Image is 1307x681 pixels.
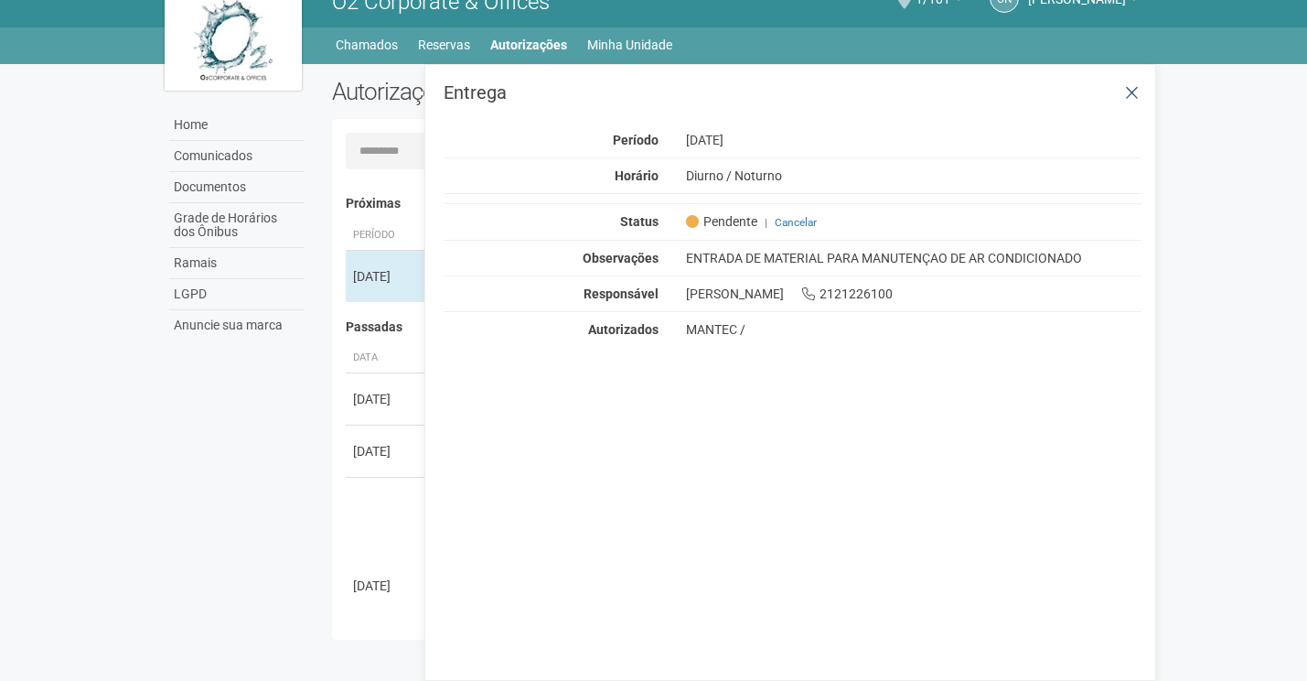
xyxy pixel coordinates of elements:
div: Diurno / Noturno [672,168,1156,184]
div: [DATE] [353,577,421,595]
a: Home [169,110,305,141]
strong: Período [613,133,659,147]
th: Data [346,343,428,373]
a: Autorizações [490,32,567,58]
h2: Autorizações [332,78,723,105]
a: Cancelar [775,216,817,229]
div: MANTEC / [686,321,1142,338]
span: | [765,216,767,229]
strong: Horário [615,168,659,183]
div: ENTRADA DE MATERIAL PARA MANUTENÇAO DE AR CONDICIONADO [672,250,1156,266]
a: Minha Unidade [587,32,672,58]
div: [DATE] [353,390,421,408]
a: Comunicados [169,141,305,172]
div: [DATE] [353,442,421,460]
a: Ramais [169,248,305,279]
th: Período [346,221,428,251]
div: [DATE] [672,132,1156,148]
a: Documentos [169,172,305,203]
div: [PERSON_NAME] 2121226100 [672,286,1156,302]
h4: Próximas [346,197,1130,211]
a: Grade de Horários dos Ônibus [169,203,305,248]
strong: Autorizados [588,322,659,337]
a: Chamados [336,32,398,58]
h4: Passadas [346,320,1130,334]
strong: Observações [583,251,659,265]
h3: Entrega [444,83,1141,102]
a: Reservas [418,32,470,58]
a: Anuncie sua marca [169,310,305,340]
strong: Status [620,214,659,229]
strong: Responsável [584,286,659,301]
span: Pendente [686,213,757,230]
a: LGPD [169,279,305,310]
div: [DATE] [353,267,421,286]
